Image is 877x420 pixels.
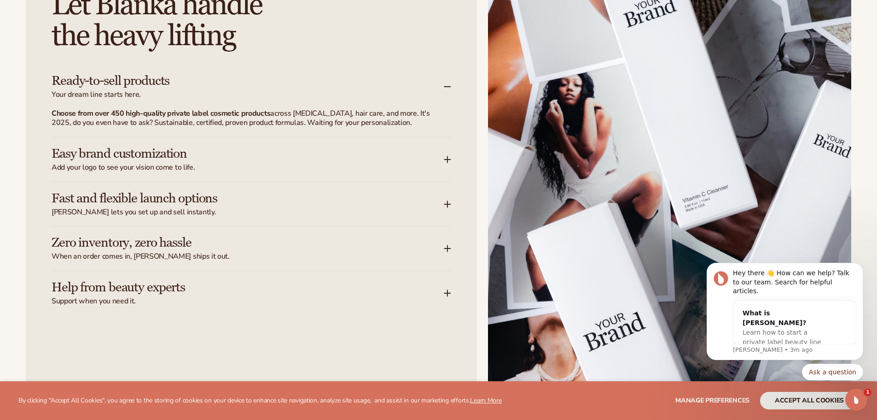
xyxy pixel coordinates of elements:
span: [PERSON_NAME] lets you set up and sell instantly. [52,207,444,217]
h3: Fast and flexible launch options [52,191,416,206]
span: Support when you need it. [52,296,444,306]
strong: Choose from over 450 high-quality private label cosmetic products [52,108,270,118]
a: Learn More [470,396,501,405]
h3: Ready-to-sell products [52,74,416,88]
p: across [MEDICAL_DATA], hair care, and more. It's 2025, do you even have to ask? Sustainable, cert... [52,109,440,128]
h3: Easy brand customization [52,147,416,161]
span: Add your logo to see your vision come to life. [52,163,444,172]
span: 1 [864,389,871,396]
h3: Zero inventory, zero hassle [52,236,416,250]
h3: Help from beauty experts [52,280,416,295]
iframe: Intercom notifications message [693,242,877,395]
iframe: Intercom live chat [845,389,867,411]
button: accept all cookies [760,392,859,409]
span: When an order comes in, [PERSON_NAME] ships it out. [52,252,444,261]
button: Manage preferences [675,392,749,409]
span: Manage preferences [675,396,749,405]
p: By clicking "Accept All Cookies", you agree to the storing of cookies on your device to enhance s... [18,397,502,405]
span: Your dream line starts here. [52,90,444,100]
